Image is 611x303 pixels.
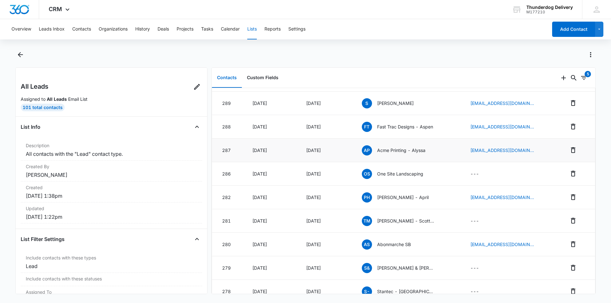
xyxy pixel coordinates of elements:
button: Remove [568,98,578,108]
div: [DATE] [306,288,346,295]
dt: Assigned To [26,289,197,295]
div: 101 Total Contacts [21,104,65,111]
button: Remove [568,216,578,226]
div: Created[DATE] 1:38pm [21,182,202,203]
div: [DATE] [252,265,291,271]
div: [DATE] [306,265,346,271]
dt: Include contacts with these types [26,254,197,261]
button: Leads Inbox [39,19,65,39]
p: Stantec - [GEOGRAPHIC_DATA] [377,288,434,295]
p: Assigned to Email List [21,96,202,102]
button: Close [192,234,202,244]
button: Remove [568,145,578,155]
p: [PERSON_NAME] [377,100,414,107]
div: Include contacts with these statuses [21,273,202,286]
p: Fast Trac Designs - Aspen [377,123,433,130]
p: [PERSON_NAME] - Scottsdale [377,217,434,224]
button: Reports [264,19,281,39]
strong: All Leads [47,96,67,102]
div: [DATE] [252,194,291,201]
p: Acme Printing - Alyssa [377,147,425,154]
div: [DATE] [252,288,291,295]
span: CRM [49,6,62,12]
td: --- [463,162,560,186]
div: account name [526,5,573,10]
div: [DATE] [306,147,346,154]
button: Remove [568,263,578,273]
dd: All contacts with the "Lead" contact type. [26,150,197,158]
button: Remove [568,121,578,132]
div: 289 [222,100,237,107]
dt: Updated [26,205,197,212]
button: Deals [158,19,169,39]
dd: [DATE] 1:22pm [26,213,197,221]
div: account id [526,10,573,14]
span: S [362,98,372,108]
div: [DATE] [252,170,291,177]
button: Tasks [201,19,213,39]
dd: [PERSON_NAME] [26,171,197,179]
button: Search... [569,73,579,83]
div: [DATE] [252,241,291,248]
a: [EMAIL_ADDRESS][DOMAIN_NAME] [470,100,534,107]
dt: Include contacts with these statuses [26,275,197,282]
div: [DATE] [252,147,291,154]
div: DescriptionAll contacts with the "Lead" contact type. [21,140,202,161]
button: Actions [586,50,596,60]
h4: List Filter Settings [21,235,65,243]
span: S& [362,263,372,273]
button: Projects [177,19,193,39]
dt: Created [26,184,197,191]
span: TM [362,216,372,226]
dd: Lead [26,262,197,270]
h4: List Info [21,123,40,131]
span: AP [362,145,372,155]
button: Remove [568,192,578,202]
button: Remove [568,239,578,249]
div: 281 [222,217,237,224]
div: 288 [222,123,237,130]
dt: Description [26,142,197,149]
button: Back [15,50,25,60]
span: OS [362,169,372,179]
div: 282 [222,194,237,201]
div: 278 [222,288,237,295]
a: [EMAIL_ADDRESS][DOMAIN_NAME] [470,147,534,154]
a: [EMAIL_ADDRESS][DOMAIN_NAME] [470,241,534,248]
button: History [135,19,150,39]
button: Remove [568,169,578,179]
div: [DATE] [306,170,346,177]
button: Close [192,122,202,132]
p: Abonmarche SB [377,241,411,248]
div: [DATE] [252,123,291,130]
h2: All Leads [21,82,48,91]
div: [DATE] [306,194,346,201]
a: [EMAIL_ADDRESS][DOMAIN_NAME] [470,123,534,130]
td: --- [463,256,560,280]
td: --- [463,209,560,233]
button: Settings [288,19,305,39]
span: S- [362,286,372,297]
span: PH [362,192,372,203]
button: Add [558,73,569,83]
div: 279 [222,265,237,271]
span: FT [362,122,372,132]
div: Updated[DATE] 1:22pm [21,203,202,224]
div: 287 [222,147,237,154]
button: Organizations [99,19,128,39]
a: [EMAIL_ADDRESS][DOMAIN_NAME] [470,194,534,201]
button: Contacts [212,68,242,88]
div: 5 items [585,71,591,77]
div: Created By[PERSON_NAME] [21,161,202,182]
div: Include contacts with these typesLead [21,252,202,273]
button: Custom Fields [242,68,284,88]
div: [DATE] [306,241,346,248]
button: Filters [579,73,589,83]
div: 286 [222,170,237,177]
button: Contacts [72,19,91,39]
p: [PERSON_NAME] & [PERSON_NAME] Architects SB [377,265,434,271]
button: Add Contact [552,22,595,37]
div: [DATE] [306,217,346,224]
div: [DATE] [252,100,291,107]
div: [DATE] [252,217,291,224]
